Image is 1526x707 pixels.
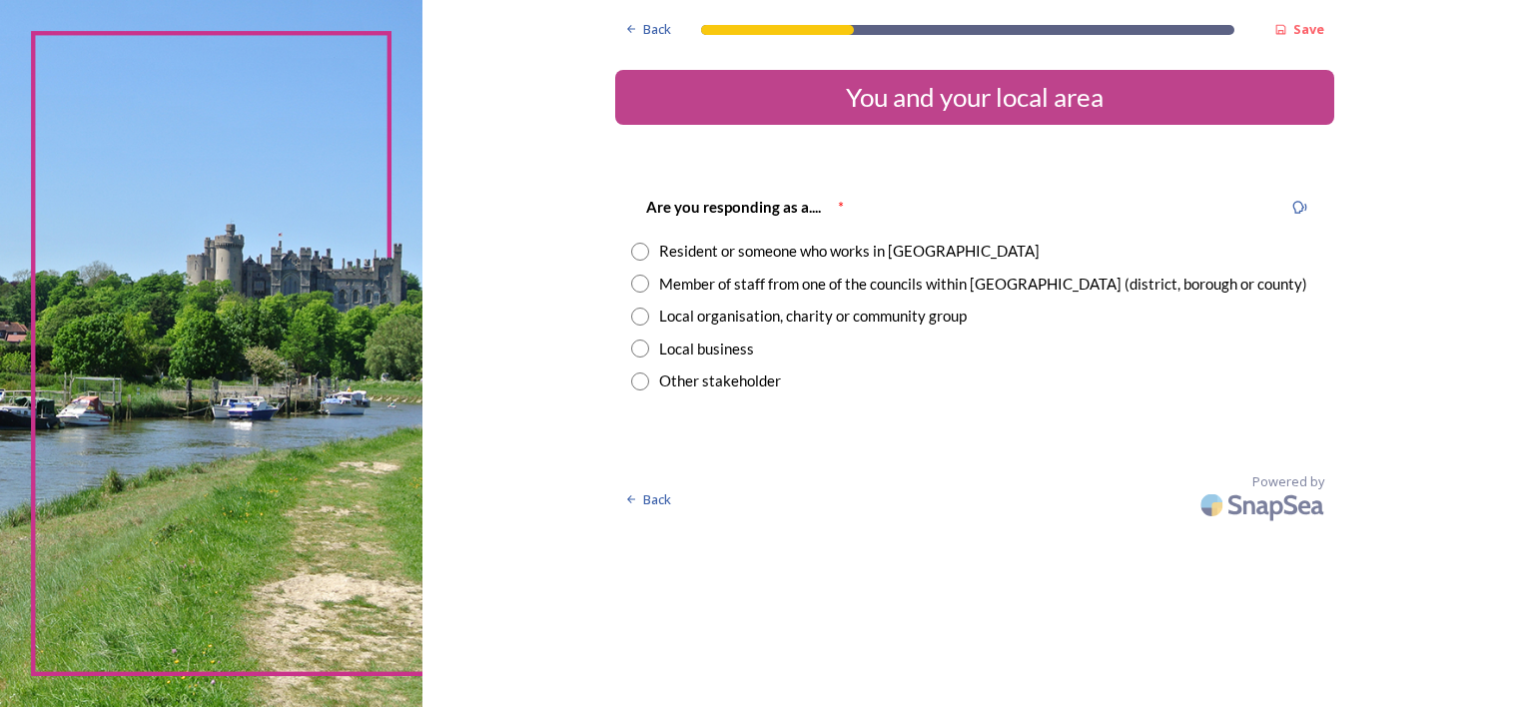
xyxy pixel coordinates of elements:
[659,240,1040,263] div: Resident or someone who works in [GEOGRAPHIC_DATA]
[659,305,967,328] div: Local organisation, charity or community group
[1252,472,1324,491] span: Powered by
[643,490,671,509] span: Back
[646,198,821,216] strong: Are you responding as a....
[643,20,671,39] span: Back
[1293,20,1324,38] strong: Save
[659,338,754,360] div: Local business
[659,273,1307,296] div: Member of staff from one of the councils within [GEOGRAPHIC_DATA] (district, borough or county)
[1194,481,1334,528] img: SnapSea Logo
[659,369,781,392] div: Other stakeholder
[623,78,1326,117] div: You and your local area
